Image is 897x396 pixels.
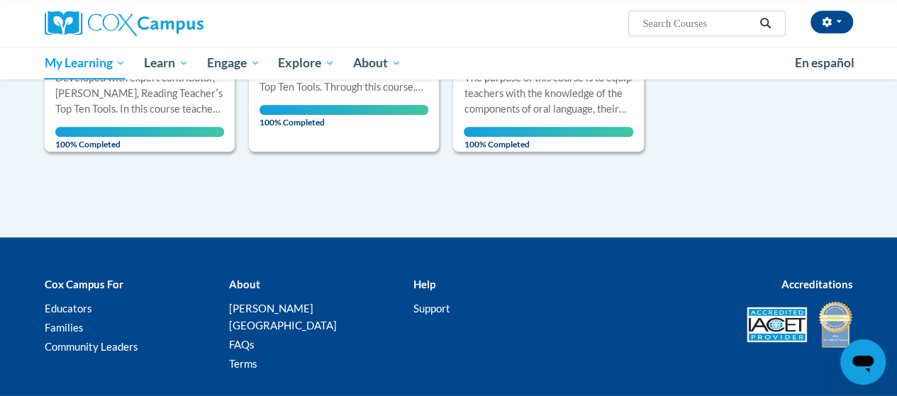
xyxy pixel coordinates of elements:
a: Support [413,302,450,315]
span: About [353,55,401,72]
span: Engage [207,55,260,72]
span: 100% Completed [55,127,224,149]
b: Accreditations [781,278,853,290]
div: The purpose of this course is to equip teachers with the knowledge of the components of oral lang... [464,70,633,117]
a: Cox Campus [45,11,300,36]
a: Learn [135,47,198,79]
a: About [344,47,411,79]
button: Search [754,15,776,32]
a: Educators [45,302,92,315]
span: 100% Completed [464,127,633,149]
div: Developed with expert contributor, [PERSON_NAME], Reading Teacherʹs Top Ten Tools. In this course... [55,70,224,117]
a: Engage [198,47,269,79]
img: Accredited IACET® Provider [747,307,807,342]
div: Your progress [260,105,428,115]
span: 100% Completed [260,105,428,128]
b: About [228,278,260,290]
button: Account Settings [810,11,853,33]
a: Families [45,321,84,334]
a: FAQs [228,338,254,351]
span: My Learning [44,55,126,72]
b: Cox Campus For [45,278,123,290]
iframe: Button to launch messaging window [840,339,886,385]
div: Your progress [55,127,224,137]
a: Explore [269,47,344,79]
div: Your progress [464,127,633,137]
a: Terms [228,357,257,370]
a: [PERSON_NAME][GEOGRAPHIC_DATA] [228,302,336,332]
span: Learn [144,55,189,72]
b: Help [413,278,435,290]
img: IDA® Accredited [818,300,853,349]
a: My Learning [35,47,135,79]
span: En español [795,55,854,70]
div: Main menu [34,47,864,79]
a: Community Leaders [45,340,138,353]
a: En español [786,48,864,78]
span: Explore [278,55,335,72]
input: Search Courses [641,15,754,32]
img: Cox Campus [45,11,204,36]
